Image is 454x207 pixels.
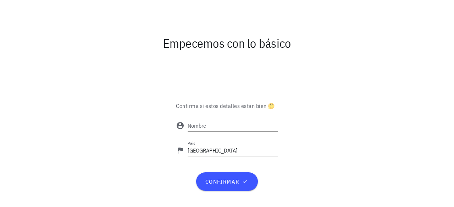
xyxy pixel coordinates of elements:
label: País [188,140,195,146]
div: CL-icon [271,147,278,154]
button: confirmar [196,172,258,191]
div: avatar [434,6,445,17]
div: Empecemos con lo básico [17,32,437,54]
p: Confirma si estos detalles están bien 🤔 [176,102,278,110]
span: confirmar [205,178,249,185]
